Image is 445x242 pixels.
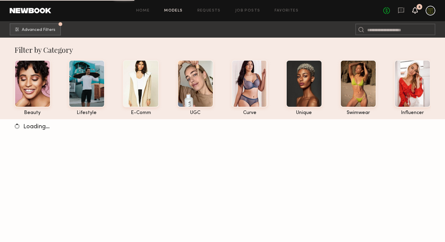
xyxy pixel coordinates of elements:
[275,9,298,13] a: Favorites
[418,5,420,9] div: 8
[123,110,159,116] div: e-comm
[340,110,376,116] div: swimwear
[232,110,268,116] div: curve
[22,28,55,32] span: Advanced Filters
[164,9,183,13] a: Models
[197,9,221,13] a: Requests
[69,110,105,116] div: lifestyle
[286,110,322,116] div: unique
[10,23,61,35] button: Advanced Filters
[136,9,150,13] a: Home
[15,110,51,116] div: beauty
[394,110,430,116] div: influencer
[15,45,431,55] div: Filter by Category
[177,110,213,116] div: UGC
[23,124,50,130] span: Loading…
[235,9,260,13] a: Job Posts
